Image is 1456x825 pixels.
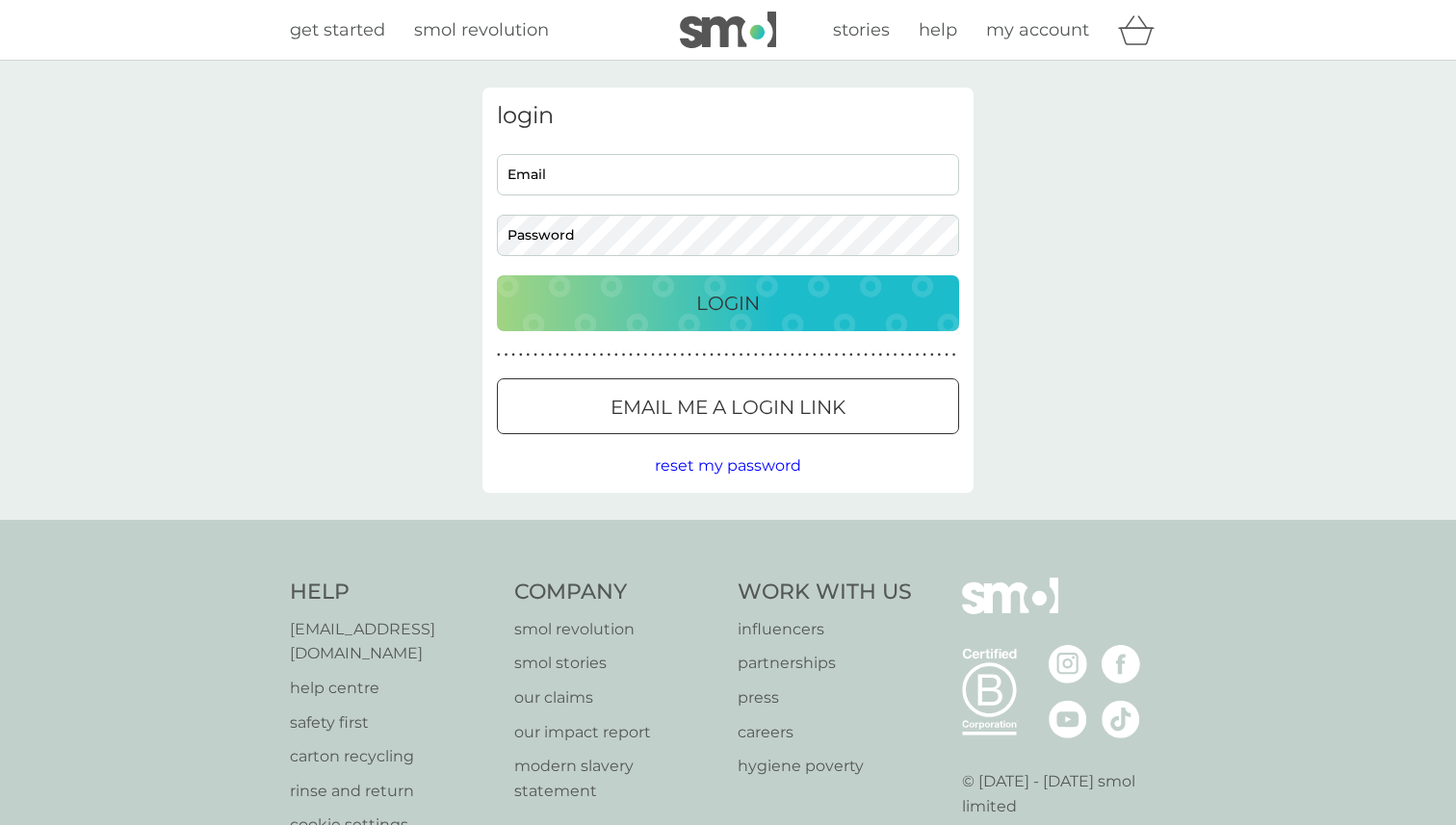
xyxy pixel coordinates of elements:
[511,350,515,360] p: ●
[290,578,495,607] h4: Help
[514,720,719,745] a: our impact report
[290,16,385,44] a: get started
[696,288,760,319] p: Login
[738,720,912,745] p: careers
[738,651,912,676] a: partnerships
[659,350,663,360] p: ●
[414,19,549,40] span: smol revolution
[497,378,959,434] button: Email me a login link
[290,676,495,701] a: help centre
[680,12,776,48] img: smol
[614,350,618,360] p: ●
[541,350,545,360] p: ●
[740,350,743,360] p: ●
[842,350,845,360] p: ●
[527,350,531,360] p: ●
[827,350,831,360] p: ●
[290,617,495,666] a: [EMAIL_ADDRESS][DOMAIN_NAME]
[637,350,640,360] p: ●
[986,19,1089,40] span: my account
[938,350,942,360] p: ●
[945,350,949,360] p: ●
[290,710,495,735] a: safety first
[754,350,758,360] p: ●
[919,19,957,40] span: help
[290,19,385,40] span: get started
[930,350,934,360] p: ●
[886,350,890,360] p: ●
[738,685,912,710] a: press
[548,350,552,360] p: ●
[710,350,714,360] p: ●
[894,350,897,360] p: ●
[1049,645,1087,683] img: visit the smol Instagram page
[578,350,582,360] p: ●
[1102,645,1140,683] img: visit the smol Facebook page
[519,350,523,360] p: ●
[651,350,655,360] p: ●
[514,617,719,642] a: smol revolution
[857,350,861,360] p: ●
[798,350,802,360] p: ●
[290,744,495,769] a: carton recycling
[703,350,707,360] p: ●
[681,350,685,360] p: ●
[908,350,912,360] p: ●
[962,578,1058,643] img: smol
[514,651,719,676] a: smol stories
[514,578,719,607] h4: Company
[732,350,736,360] p: ●
[665,350,669,360] p: ●
[738,754,912,779] a: hygiene poverty
[570,350,574,360] p: ●
[952,350,956,360] p: ●
[791,350,794,360] p: ●
[986,16,1089,44] a: my account
[717,350,721,360] p: ●
[497,102,959,130] h3: login
[1118,11,1166,49] div: basket
[871,350,875,360] p: ●
[497,275,959,331] button: Login
[622,350,626,360] p: ●
[655,453,801,478] button: reset my password
[629,350,633,360] p: ●
[833,16,890,44] a: stories
[738,617,912,642] a: influencers
[673,350,677,360] p: ●
[900,350,904,360] p: ●
[923,350,926,360] p: ●
[879,350,883,360] p: ●
[514,754,719,803] a: modern slavery statement
[768,350,772,360] p: ●
[655,456,801,475] span: reset my password
[592,350,596,360] p: ●
[833,19,890,40] span: stories
[290,779,495,804] a: rinse and return
[916,350,920,360] p: ●
[688,350,691,360] p: ●
[820,350,824,360] p: ●
[813,350,817,360] p: ●
[1102,700,1140,738] img: visit the smol Tiktok page
[864,350,868,360] p: ●
[563,350,567,360] p: ●
[533,350,537,360] p: ●
[962,769,1167,818] p: © [DATE] - [DATE] smol limited
[644,350,648,360] p: ●
[849,350,853,360] p: ●
[724,350,728,360] p: ●
[600,350,604,360] p: ●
